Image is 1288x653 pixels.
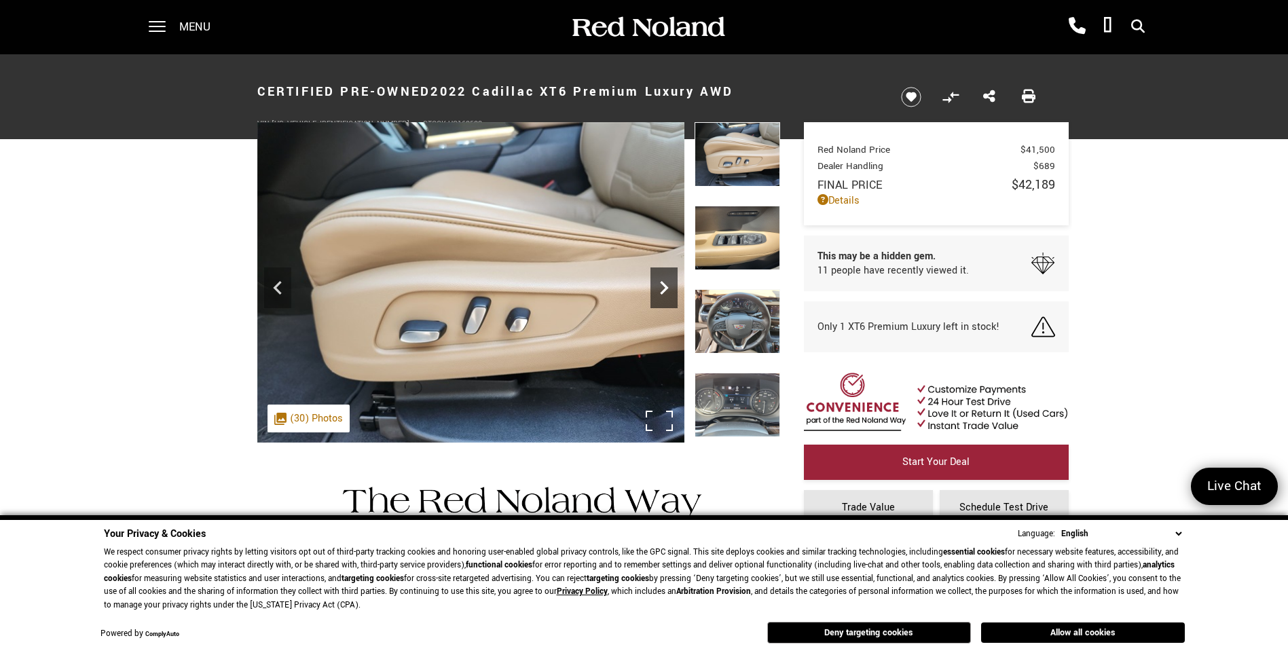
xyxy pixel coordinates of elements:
[1012,176,1055,193] span: $42,189
[983,88,995,106] a: Share this Certified Pre-Owned 2022 Cadillac XT6 Premium Luxury AWD
[557,586,608,597] a: Privacy Policy
[817,249,969,263] span: This may be a hidden gem.
[104,546,1185,612] p: We respect consumer privacy rights by letting visitors opt out of third-party tracking cookies an...
[1022,88,1035,106] a: Print this Certified Pre-Owned 2022 Cadillac XT6 Premium Luxury AWD
[264,267,291,308] div: Previous
[817,143,1055,156] a: Red Noland Price $41,500
[257,119,272,129] span: VIN:
[570,16,726,39] img: Red Noland Auto Group
[695,122,780,187] img: Certified Used 2022 Red Cadillac Premium Luxury image 11
[817,160,1055,172] a: Dealer Handling $689
[587,573,649,584] strong: targeting cookies
[104,527,206,541] span: Your Privacy & Cookies
[842,500,895,515] span: Trade Value
[959,500,1048,515] span: Schedule Test Drive
[1018,529,1055,538] div: Language:
[804,445,1069,480] a: Start Your Deal
[1200,477,1268,496] span: Live Chat
[940,490,1069,525] a: Schedule Test Drive
[817,193,1055,208] a: Details
[817,263,969,278] span: 11 people have recently viewed it.
[145,630,179,639] a: ComplyAuto
[1191,468,1278,505] a: Live Chat
[817,177,1012,193] span: Final Price
[981,622,1185,643] button: Allow all cookies
[943,546,1005,558] strong: essential cookies
[423,119,448,129] span: Stock:
[695,289,780,354] img: Certified Used 2022 Red Cadillac Premium Luxury image 13
[695,373,780,437] img: Certified Used 2022 Red Cadillac Premium Luxury image 14
[695,206,780,270] img: Certified Used 2022 Red Cadillac Premium Luxury image 12
[676,586,751,597] strong: Arbitration Provision
[272,119,409,129] span: [US_VEHICLE_IDENTIFICATION_NUMBER]
[104,559,1175,584] strong: analytics cookies
[804,490,933,525] a: Trade Value
[817,176,1055,193] a: Final Price $42,189
[448,119,482,129] span: UC168588
[342,573,404,584] strong: targeting cookies
[650,267,678,308] div: Next
[100,630,179,639] div: Powered by
[257,64,879,119] h1: 2022 Cadillac XT6 Premium Luxury AWD
[817,320,999,334] span: Only 1 XT6 Premium Luxury left in stock!
[257,83,431,100] strong: Certified Pre-Owned
[817,160,1033,172] span: Dealer Handling
[767,622,971,643] button: Deny targeting cookies
[817,143,1020,156] span: Red Noland Price
[466,559,532,571] strong: functional cookies
[902,455,970,469] span: Start Your Deal
[257,122,684,443] img: Certified Used 2022 Red Cadillac Premium Luxury image 11
[268,405,350,432] div: (30) Photos
[1020,143,1055,156] span: $41,500
[1033,160,1055,172] span: $689
[1058,527,1185,541] select: Language Select
[896,86,926,108] button: Save vehicle
[940,87,961,107] button: Compare Vehicle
